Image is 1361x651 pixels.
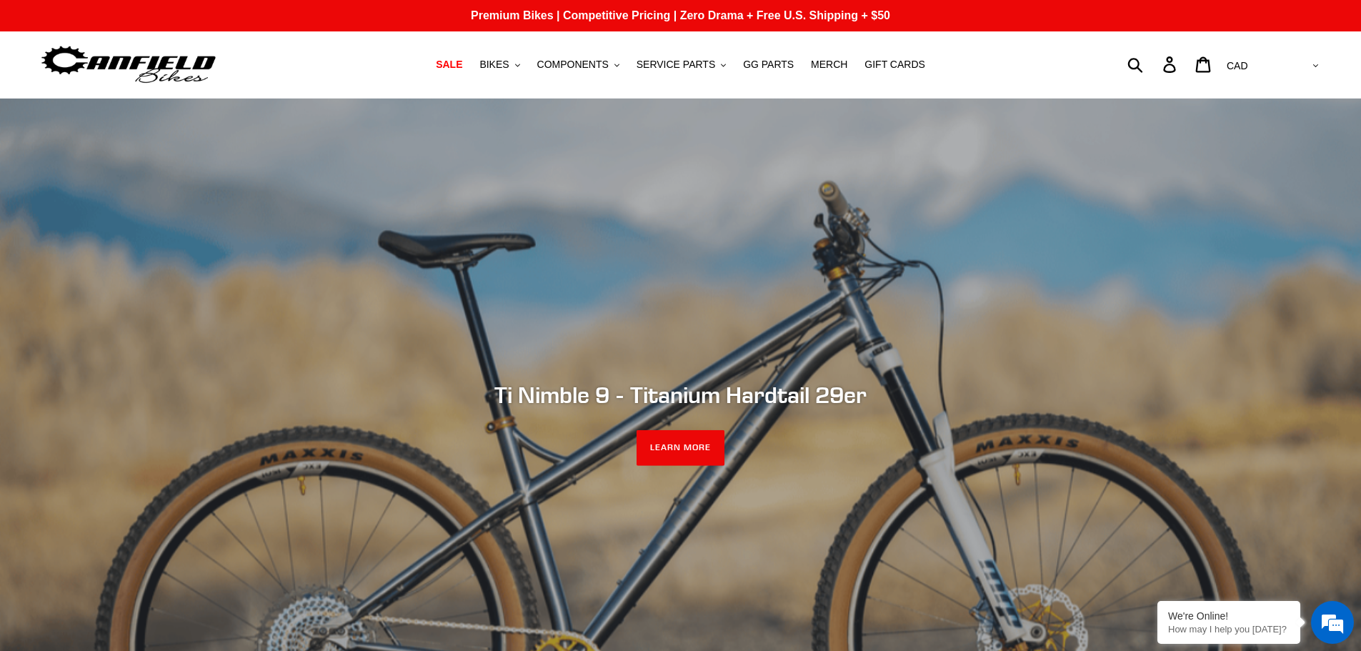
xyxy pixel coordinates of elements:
[629,55,733,74] button: SERVICE PARTS
[1168,610,1290,622] div: We're Online!
[864,59,925,71] span: GIFT CARDS
[39,42,218,87] img: Canfield Bikes
[479,59,509,71] span: BIKES
[637,430,724,466] a: LEARN MORE
[811,59,847,71] span: MERCH
[857,55,932,74] a: GIFT CARDS
[1168,624,1290,635] p: How may I help you today?
[537,59,609,71] span: COMPONENTS
[429,55,469,74] a: SALE
[291,382,1070,409] h2: Ti Nimble 9 - Titanium Hardtail 29er
[436,59,462,71] span: SALE
[1135,49,1172,80] input: Search
[472,55,527,74] button: BIKES
[736,55,801,74] a: GG PARTS
[743,59,794,71] span: GG PARTS
[530,55,627,74] button: COMPONENTS
[637,59,715,71] span: SERVICE PARTS
[804,55,854,74] a: MERCH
